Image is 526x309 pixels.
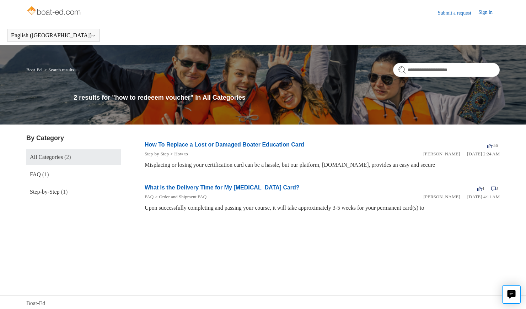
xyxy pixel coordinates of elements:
a: FAQ [145,194,154,199]
h3: By Category [26,133,121,143]
a: Boat-Ed [26,299,45,308]
li: How to [169,150,188,158]
a: How to [174,151,188,156]
span: FAQ [30,171,41,177]
button: Live chat [502,285,521,304]
span: 4 [477,186,484,191]
time: 03/11/2022, 02:24 [467,151,500,156]
a: How To Replace a Lost or Damaged Boater Education Card [145,142,304,148]
span: Step-by-Step [30,189,60,195]
li: [PERSON_NAME] [423,150,460,158]
li: Search results [43,67,74,72]
div: Misplacing or losing your certification card can be a hassle, but our platform, [DOMAIN_NAME], pr... [145,161,500,169]
li: FAQ [145,193,154,200]
li: Boat-Ed [26,67,43,72]
span: (2) [64,154,71,160]
input: Search [393,63,500,77]
span: (1) [42,171,49,177]
a: Step-by-Step [145,151,169,156]
span: All Categories [30,154,63,160]
a: FAQ (1) [26,167,121,182]
span: (1) [61,189,68,195]
div: Upon successfully completing and passing your course, it will take approximately 3-5 weeks for yo... [145,204,500,212]
li: [PERSON_NAME] [423,193,460,200]
li: Step-by-Step [145,150,169,158]
span: -56 [487,143,498,148]
a: All Categories (2) [26,149,121,165]
span: 3 [491,186,498,191]
a: Sign in [478,9,500,17]
a: Boat-Ed [26,67,42,72]
a: Step-by-Step (1) [26,184,121,200]
time: 03/14/2022, 04:11 [467,194,500,199]
a: Order and Shipment FAQ [159,194,206,199]
a: What Is the Delivery Time for My [MEDICAL_DATA] Card? [145,184,300,191]
h1: 2 results for "how to redeeem voucher" in All Categories [74,93,500,103]
img: Boat-Ed Help Center home page [26,4,83,18]
li: Order and Shipment FAQ [154,193,206,200]
button: English ([GEOGRAPHIC_DATA]) [11,32,96,39]
a: Submit a request [438,9,478,17]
